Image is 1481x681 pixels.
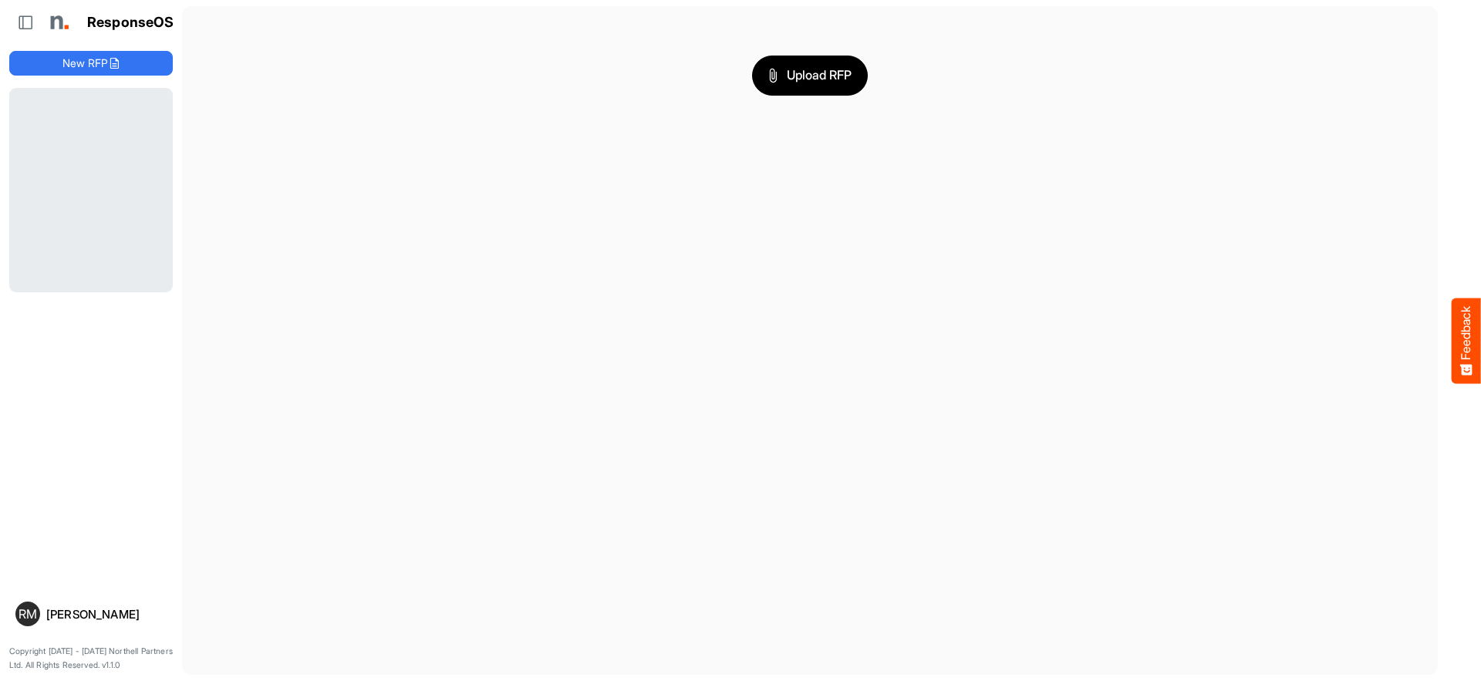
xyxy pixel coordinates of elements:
[87,15,174,31] h1: ResponseOS
[46,609,167,620] div: [PERSON_NAME]
[9,51,173,76] button: New RFP
[752,56,868,96] button: Upload RFP
[9,645,173,672] p: Copyright [DATE] - [DATE] Northell Partners Ltd. All Rights Reserved. v1.1.0
[19,608,37,620] span: RM
[768,66,852,86] span: Upload RFP
[1452,298,1481,383] button: Feedback
[9,88,173,292] div: Loading...
[42,7,73,38] img: Northell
